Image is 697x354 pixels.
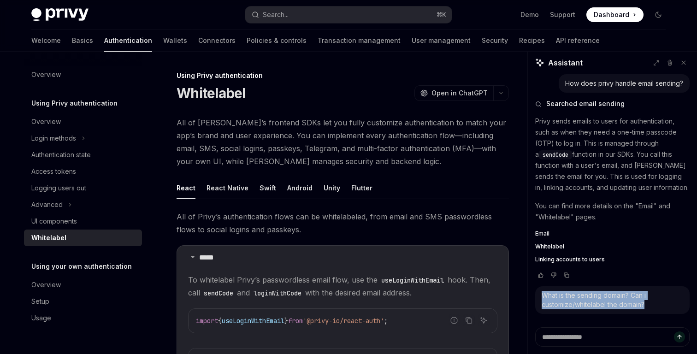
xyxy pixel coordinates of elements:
div: Logging users out [31,183,86,194]
div: Overview [31,69,61,80]
span: sendCode [543,151,568,159]
a: Whitelabel [535,243,690,250]
button: Search...⌘K [245,6,452,23]
a: Demo [520,10,539,19]
a: Overview [24,113,142,130]
div: Whitelabel [31,232,66,243]
button: Android [287,177,313,199]
a: Setup [24,293,142,310]
span: from [288,317,303,325]
span: Open in ChatGPT [431,88,488,98]
span: Assistant [548,57,583,68]
code: loginWithCode [250,288,305,298]
button: Swift [260,177,276,199]
div: Search... [263,9,289,20]
span: ⌘ K [437,11,446,18]
a: Access tokens [24,163,142,180]
img: dark logo [31,8,89,21]
a: Dashboard [586,7,644,22]
div: Login methods [31,133,76,144]
div: Access tokens [31,166,76,177]
button: Report incorrect code [448,314,460,326]
code: sendCode [200,288,237,298]
span: useLoginWithEmail [222,317,284,325]
a: API reference [556,29,600,52]
a: Authentication state [24,147,142,163]
span: ; [384,317,388,325]
h1: Whitelabel [177,85,246,101]
div: What is the sending domain? Can i customize/whitelabel the domain? [542,291,683,309]
span: } [284,317,288,325]
button: Copy the contents from the code block [463,314,475,326]
a: Overview [24,66,142,83]
button: Flutter [351,177,372,199]
a: Logging users out [24,180,142,196]
a: Recipes [519,29,545,52]
button: Unity [324,177,340,199]
button: Send message [674,331,685,342]
div: How does privy handle email sending? [565,79,683,88]
h5: Using your own authentication [31,261,132,272]
a: Welcome [31,29,61,52]
div: Setup [31,296,49,307]
a: Authentication [104,29,152,52]
span: All of [PERSON_NAME]’s frontend SDKs let you fully customize authentication to match your app’s b... [177,116,509,168]
a: Security [482,29,508,52]
button: Open in ChatGPT [414,85,493,101]
span: Whitelabel [535,243,564,250]
span: Dashboard [594,10,629,19]
a: Overview [24,277,142,293]
a: Usage [24,310,142,326]
a: Policies & controls [247,29,307,52]
span: { [218,317,222,325]
p: You can find more details on the "Email" and "Whitelabel" pages. [535,201,690,223]
a: User management [412,29,471,52]
div: Overview [31,116,61,127]
div: Usage [31,313,51,324]
h5: Using Privy authentication [31,98,118,109]
p: Privy sends emails to users for authentication, such as when they need a one-time passcode (OTP) ... [535,116,690,193]
a: Email [535,230,690,237]
div: Advanced [31,199,63,210]
a: Transaction management [318,29,401,52]
span: '@privy-io/react-auth' [303,317,384,325]
code: useLoginWithEmail [378,275,448,285]
span: All of Privy’s authentication flows can be whitelabeled, from email and SMS passwordless flows to... [177,210,509,236]
a: Whitelabel [24,230,142,246]
a: Support [550,10,575,19]
a: Basics [72,29,93,52]
button: Searched email sending [535,99,690,108]
button: Toggle dark mode [651,7,666,22]
span: Linking accounts to users [535,256,605,263]
div: UI components [31,216,77,227]
div: Overview [31,279,61,290]
span: Searched email sending [546,99,625,108]
a: Wallets [163,29,187,52]
div: Using Privy authentication [177,71,509,80]
button: Ask AI [478,314,490,326]
span: Email [535,230,549,237]
div: Authentication state [31,149,91,160]
a: UI components [24,213,142,230]
button: React [177,177,195,199]
span: import [196,317,218,325]
span: To whitelabel Privy’s passwordless email flow, use the hook. Then, call and with the desired emai... [188,273,497,299]
a: Connectors [198,29,236,52]
button: React Native [207,177,248,199]
a: Linking accounts to users [535,256,690,263]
